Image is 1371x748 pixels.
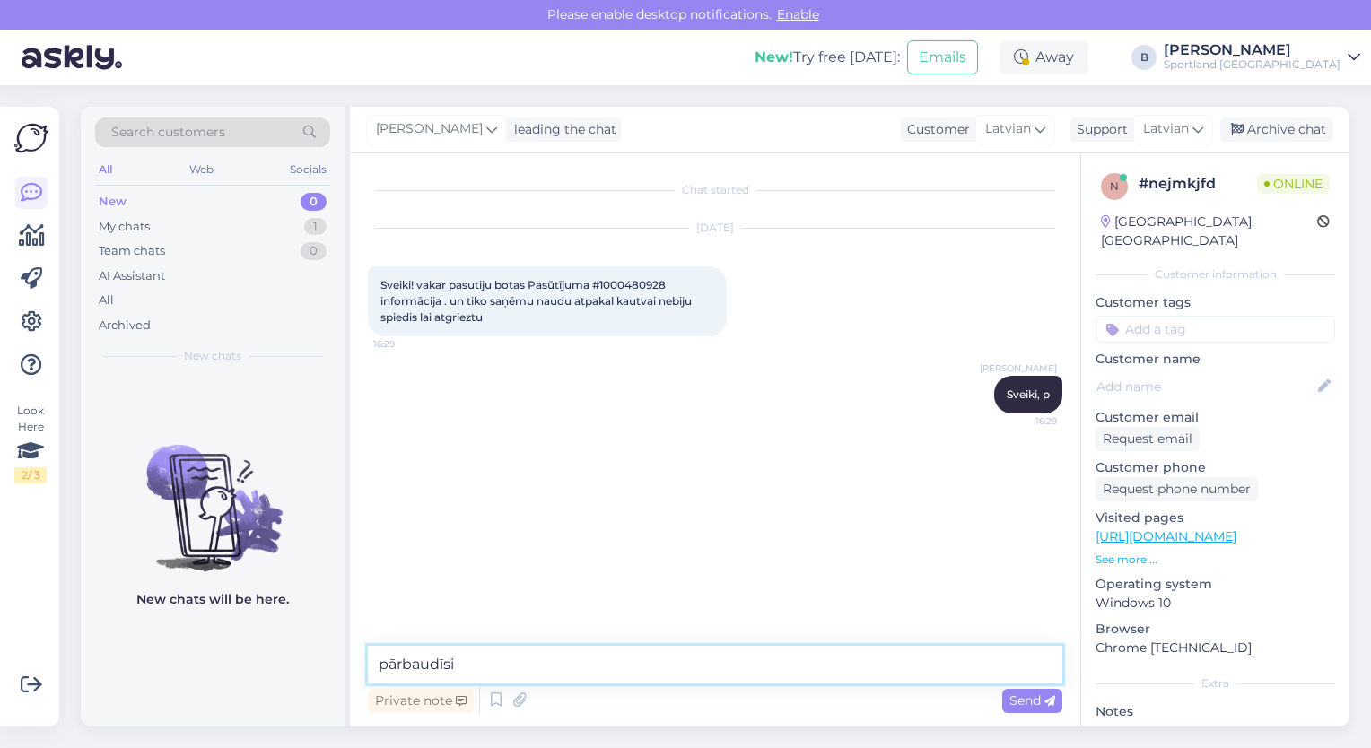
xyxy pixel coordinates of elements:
[301,242,327,260] div: 0
[1096,552,1335,568] p: See more ...
[1070,120,1128,139] div: Support
[111,123,225,142] span: Search customers
[1220,117,1333,142] div: Archive chat
[184,348,241,364] span: New chats
[14,467,47,483] div: 2 / 3
[1096,293,1335,312] p: Customer tags
[368,220,1062,236] div: [DATE]
[1096,620,1335,639] p: Browser
[1096,639,1335,657] p: Chrome [TECHNICAL_ID]
[376,119,483,139] span: [PERSON_NAME]
[186,158,217,181] div: Web
[99,242,165,260] div: Team chats
[1164,43,1360,72] a: [PERSON_NAME]Sportland [GEOGRAPHIC_DATA]
[1096,316,1335,343] input: Add a tag
[1096,594,1335,613] p: Windows 10
[99,218,150,236] div: My chats
[1096,575,1335,594] p: Operating system
[1143,119,1189,139] span: Latvian
[1096,350,1335,369] p: Customer name
[1096,702,1335,721] p: Notes
[772,6,825,22] span: Enable
[368,689,474,713] div: Private note
[1096,458,1335,477] p: Customer phone
[1096,408,1335,427] p: Customer email
[907,40,978,74] button: Emails
[1110,179,1119,193] span: n
[1131,45,1157,70] div: B
[373,337,441,351] span: 16:29
[95,158,116,181] div: All
[14,121,48,155] img: Askly Logo
[1096,509,1335,527] p: Visited pages
[1096,377,1314,396] input: Add name
[1101,213,1317,250] div: [GEOGRAPHIC_DATA], [GEOGRAPHIC_DATA]
[1139,173,1257,195] div: # nejmkjfd
[99,317,151,335] div: Archived
[286,158,330,181] div: Socials
[1164,43,1340,57] div: [PERSON_NAME]
[507,120,616,139] div: leading the chat
[1096,675,1335,691] div: Extra
[980,361,1057,375] span: [PERSON_NAME]
[14,403,47,483] div: Look Here
[755,48,793,65] b: New!
[1164,57,1340,72] div: Sportland [GEOGRAPHIC_DATA]
[1096,266,1335,283] div: Customer information
[1257,174,1330,194] span: Online
[900,120,970,139] div: Customer
[755,47,900,68] div: Try free [DATE]:
[990,414,1057,428] span: 16:29
[1007,387,1050,401] span: Sveiki, p
[301,193,327,211] div: 0
[1000,41,1088,74] div: Away
[99,291,114,309] div: All
[81,413,345,574] img: No chats
[99,193,127,211] div: New
[1096,477,1258,501] div: Request phone number
[1096,528,1236,544] a: [URL][DOMAIN_NAME]
[1009,692,1055,709] span: Send
[368,646,1062,683] textarea: pārbaudīsi
[304,218,327,236] div: 1
[380,278,694,324] span: Sveiki! vakar pasutiju botas Pasūtījuma #1000480928 informācija . un tiko saņēmu naudu atpakal ka...
[1096,427,1200,451] div: Request email
[368,182,1062,198] div: Chat started
[99,267,165,285] div: AI Assistant
[136,590,289,609] p: New chats will be here.
[985,119,1031,139] span: Latvian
